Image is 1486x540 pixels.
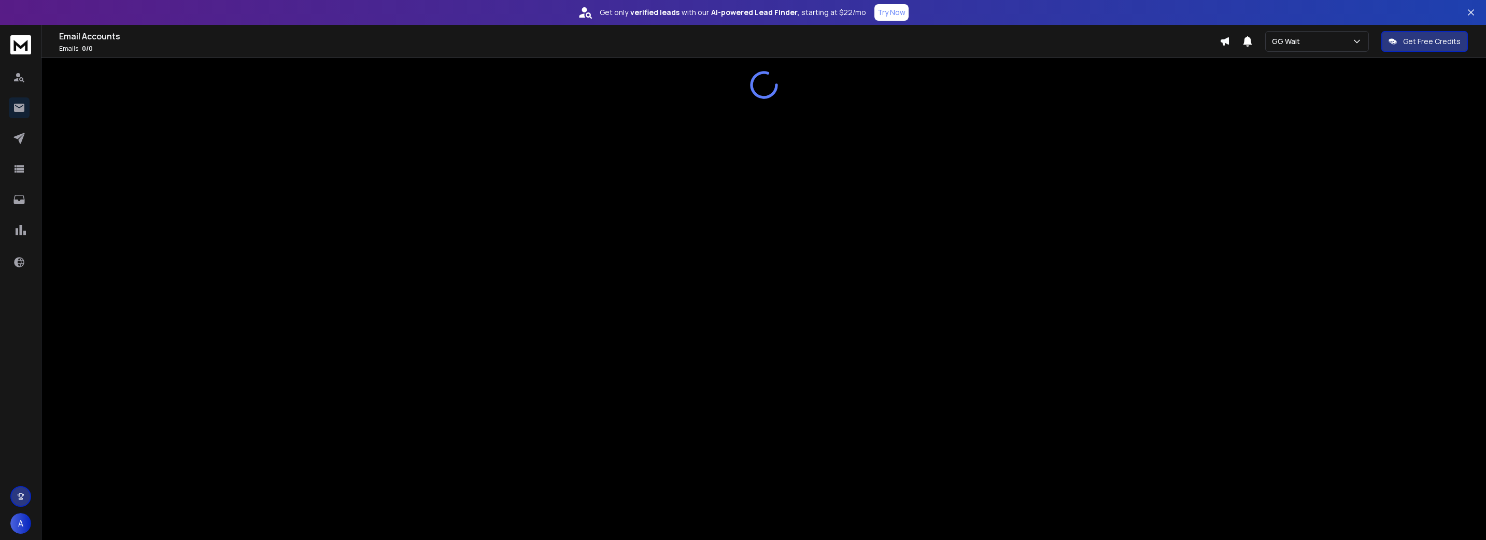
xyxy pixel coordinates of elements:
[878,7,905,18] p: Try Now
[10,513,31,534] button: A
[630,7,680,18] strong: verified leads
[10,35,31,54] img: logo
[1381,31,1468,52] button: Get Free Credits
[600,7,866,18] p: Get only with our starting at $22/mo
[82,44,93,53] span: 0 / 0
[1403,36,1461,47] p: Get Free Credits
[711,7,799,18] strong: AI-powered Lead Finder,
[874,4,909,21] button: Try Now
[1272,36,1304,47] p: GG Wait
[59,45,1220,53] p: Emails :
[59,30,1220,42] h1: Email Accounts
